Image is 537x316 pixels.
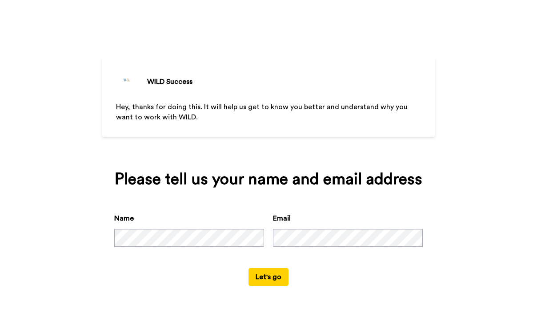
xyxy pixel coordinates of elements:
[114,170,423,188] div: Please tell us your name and email address
[273,213,291,224] label: Email
[248,268,289,286] button: Let's go
[147,76,192,87] div: WILD Success
[116,103,409,121] span: Hey, thanks for doing this. It will help us get to know you better and understand why you want to...
[114,213,134,224] label: Name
